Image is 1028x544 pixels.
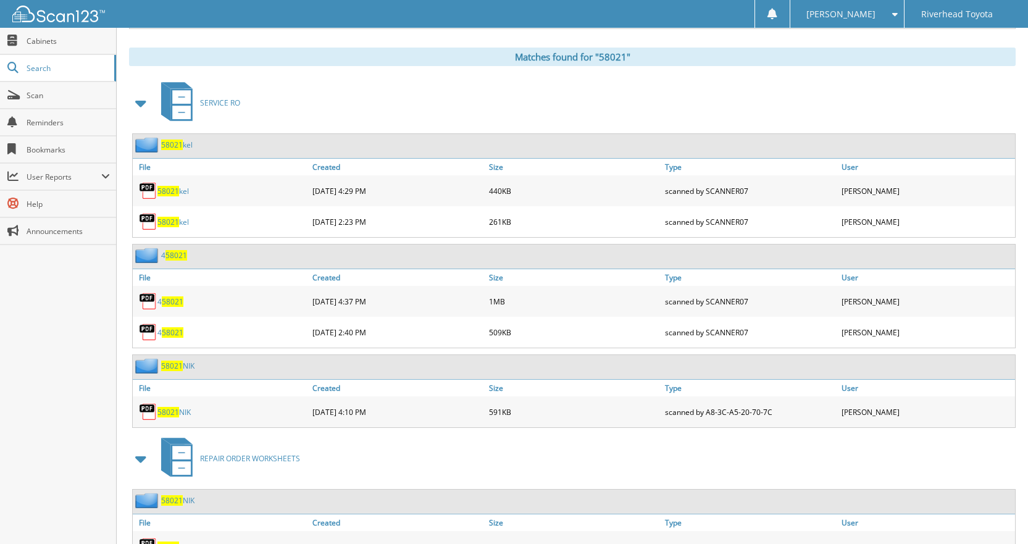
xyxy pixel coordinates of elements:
[139,292,157,311] img: PDF.png
[662,159,838,175] a: Type
[133,514,309,531] a: File
[309,269,486,286] a: Created
[200,98,240,108] span: SERVICE RO
[157,217,189,227] a: 58021kel
[838,380,1015,396] a: User
[309,320,486,345] div: [DATE] 2:40 PM
[161,495,194,506] a: 58021NIK
[309,209,486,234] div: [DATE] 2:23 PM
[157,186,189,196] a: 58021kel
[161,495,183,506] span: 58021
[154,434,300,483] a: REPAIR ORDER WORKSHEETS
[161,140,193,150] a: 58021kel
[486,400,662,424] div: 591KB
[309,400,486,424] div: [DATE] 4:10 PM
[838,209,1015,234] div: [PERSON_NAME]
[838,269,1015,286] a: User
[135,137,161,153] img: folder2.png
[161,361,194,371] a: 58021NIK
[662,380,838,396] a: Type
[161,250,187,261] a: 458021
[133,159,309,175] a: File
[27,36,110,46] span: Cabinets
[838,400,1015,424] div: [PERSON_NAME]
[838,320,1015,345] div: [PERSON_NAME]
[309,289,486,314] div: [DATE] 4:37 PM
[921,10,993,18] span: Riverhead Toyota
[838,178,1015,203] div: [PERSON_NAME]
[27,144,110,155] span: Bookmarks
[139,323,157,341] img: PDF.png
[129,48,1016,66] div: Matches found for "58021"
[139,212,157,231] img: PDF.png
[486,178,662,203] div: 440KB
[662,400,838,424] div: scanned by A8-3C-A5-20-70-7C
[135,248,161,263] img: folder2.png
[662,514,838,531] a: Type
[27,172,101,182] span: User Reports
[200,453,300,464] span: REPAIR ORDER WORKSHEETS
[486,320,662,345] div: 509KB
[662,269,838,286] a: Type
[838,514,1015,531] a: User
[27,199,110,209] span: Help
[486,380,662,396] a: Size
[157,217,179,227] span: 58021
[309,380,486,396] a: Created
[157,407,179,417] span: 58021
[135,358,161,374] img: folder2.png
[157,327,183,338] a: 458021
[133,380,309,396] a: File
[309,159,486,175] a: Created
[838,289,1015,314] div: [PERSON_NAME]
[135,493,161,508] img: folder2.png
[27,226,110,236] span: Announcements
[162,327,183,338] span: 58021
[662,320,838,345] div: scanned by SCANNER07
[162,296,183,307] span: 58021
[27,117,110,128] span: Reminders
[27,63,108,73] span: Search
[154,78,240,127] a: SERVICE RO
[486,514,662,531] a: Size
[27,90,110,101] span: Scan
[161,140,183,150] span: 58021
[486,159,662,175] a: Size
[662,209,838,234] div: scanned by SCANNER07
[662,178,838,203] div: scanned by SCANNER07
[165,250,187,261] span: 58021
[486,269,662,286] a: Size
[157,186,179,196] span: 58021
[161,361,183,371] span: 58021
[662,289,838,314] div: scanned by SCANNER07
[838,159,1015,175] a: User
[157,407,191,417] a: 58021NIK
[139,182,157,200] img: PDF.png
[309,514,486,531] a: Created
[157,296,183,307] a: 458021
[139,403,157,421] img: PDF.png
[133,269,309,286] a: File
[309,178,486,203] div: [DATE] 4:29 PM
[806,10,875,18] span: [PERSON_NAME]
[486,209,662,234] div: 261KB
[486,289,662,314] div: 1MB
[12,6,105,22] img: scan123-logo-white.svg
[966,485,1028,544] iframe: Chat Widget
